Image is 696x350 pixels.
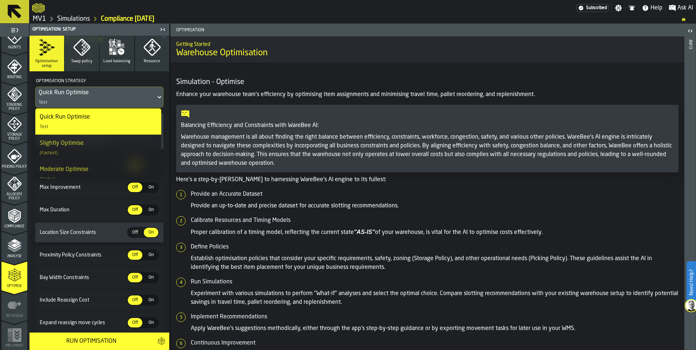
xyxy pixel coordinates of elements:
[191,254,679,272] p: Establish optimisation policies that consider your specific requirements, safety, zoning (Storage...
[128,250,142,260] div: thumb
[144,59,160,64] span: Resource
[129,252,141,258] span: Off
[39,88,153,97] div: DropdownMenuValue-1
[666,4,696,12] label: button-toggle-Ask AI
[153,333,169,350] button: button-
[40,139,84,148] div: Slightly Optimise
[176,47,268,59] span: Warehouse Optimisation
[144,228,158,237] div: thumb
[128,205,142,215] div: thumb
[173,28,429,33] span: Optimisation
[29,333,153,350] button: button-Run Optimisation
[143,317,159,328] label: button-switch-multi-On
[181,133,674,168] p: Warehouse management is all about finding the right balance between efficiency, constraints, work...
[35,108,161,135] li: dropdown-item
[38,297,127,303] span: Include Reassign Cost
[612,4,625,12] label: button-toggle-Settings
[1,291,27,320] li: menu Re-assign
[127,317,143,328] label: button-switch-multi-Off
[1,314,27,318] span: Re-assign
[145,207,157,213] span: On
[181,121,674,130] p: Balancing Efficiency and Constraints with WareBee AI:
[35,108,161,318] ul: dropdown-menu
[129,319,141,326] span: Off
[1,142,27,171] li: menu Picking Policy
[688,38,693,348] div: Info
[40,177,55,182] div: (Faster)
[38,320,127,326] span: Expand reassign move cycles
[1,25,27,35] label: button-toggle-Toggle Full Menu
[35,87,163,108] div: DropdownMenuValue-1Test
[1,52,27,81] li: menu Routing
[1,82,27,111] li: menu Stacking Policy
[191,278,679,286] h5: Run Simulations
[1,133,27,141] span: Storage Policy
[38,252,127,258] span: Proximity Policy Constraints
[127,204,143,215] label: button-switch-multi-Off
[191,228,679,237] p: Proper calibration of a timing model, reflecting the current state of your warehouse, is vital fo...
[40,124,48,130] div: Test
[1,103,27,111] span: Stacking Policy
[191,313,679,321] h5: Implement Recommendations
[191,190,679,199] h5: Provide an Accurate Dataset
[101,15,154,23] a: link-to-/wh/i/3ccf57d1-1e0c-4a81-a3bb-c2011c5f0d50/simulations/c50621d6-900f-4880-8a2f-f33eada95fd8
[32,59,61,68] span: Optimisation setup
[1,112,27,141] li: menu Storage Policy
[128,295,142,305] div: thumb
[127,250,143,260] label: button-switch-multi-Off
[1,344,27,348] span: Implement
[38,207,127,213] span: Max Duration
[143,250,159,260] label: button-switch-multi-On
[127,272,143,283] label: button-switch-multi-Off
[40,151,58,156] div: (Fastest)
[586,5,607,11] span: Subscribed
[144,250,158,260] div: thumb
[1,172,27,201] li: menu Allocate Policy
[32,27,76,32] span: Optimisation: Setup
[176,40,679,47] h2: Sub Title
[128,273,142,282] div: thumb
[145,252,157,258] span: On
[39,100,47,105] div: Test
[145,297,157,303] span: On
[1,45,27,49] span: Agents
[1,224,27,228] span: Compliance
[1,284,27,288] span: Optimise
[127,227,143,238] label: button-switch-multi-Off
[143,227,159,238] label: button-switch-multi-On
[38,275,127,281] span: Bay Width Constraints
[143,272,159,283] label: button-switch-multi-On
[127,182,143,193] label: button-switch-multi-Off
[1,254,27,258] span: Analyse
[625,4,638,12] label: button-toggle-Notifications
[129,229,141,236] span: Off
[143,295,159,306] label: button-switch-multi-On
[176,175,679,184] p: Here's a step-by-[PERSON_NAME] to harnessing WareBee's AI engine to its fullest:
[354,229,375,235] em: "AS-IS"
[677,4,693,12] span: Ask AI
[191,243,679,251] h5: Define Policies
[129,274,141,281] span: Off
[32,15,693,23] nav: Breadcrumb
[129,297,141,303] span: Off
[128,318,142,327] div: thumb
[576,4,609,12] a: link-to-/wh/i/3ccf57d1-1e0c-4a81-a3bb-c2011c5f0d50/settings/billing
[170,36,684,63] div: title-Warehouse Optimisation
[38,184,127,190] span: Max Improvement
[144,318,158,327] div: thumb
[145,274,157,281] span: On
[176,77,679,87] h4: Simulation - Optimise
[128,228,142,237] div: thumb
[685,25,695,38] label: button-toggle-Open
[57,15,90,23] a: link-to-/wh/i/3ccf57d1-1e0c-4a81-a3bb-c2011c5f0d50
[144,205,158,215] div: thumb
[1,75,27,79] span: Routing
[144,273,158,282] div: thumb
[176,90,679,99] p: Enhance your warehouse team's efficiency by optimising item assignments and minimising travel tim...
[128,183,142,192] div: thumb
[144,295,158,305] div: thumb
[576,4,609,12] div: Menu Subscription
[35,135,161,161] li: dropdown-item
[191,339,679,347] h5: Continuous Improvement
[687,262,695,303] label: Need Help?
